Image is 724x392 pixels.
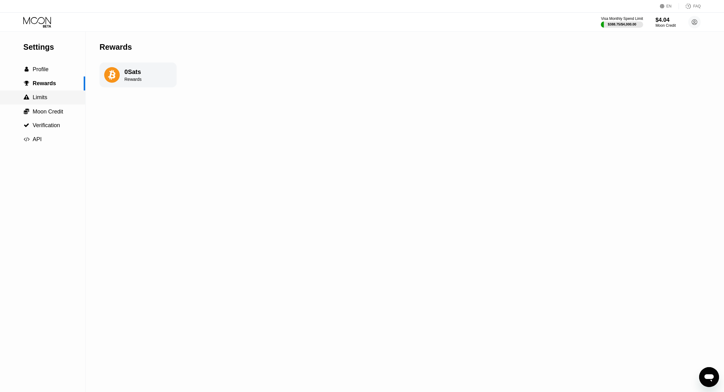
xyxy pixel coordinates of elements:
span:  [24,108,29,114]
div:  [23,136,30,142]
div:  [23,95,30,100]
span: Verification [33,122,60,128]
div:  [23,81,30,86]
span:  [24,136,30,142]
div: 0 Sats [124,68,142,76]
span:  [24,95,29,100]
div: $388.75 / $4,000.00 [608,22,636,26]
div: Rewards [124,77,142,82]
div: $4.04Moon Credit [656,17,676,28]
div: Rewards [100,43,132,52]
span:  [24,122,29,128]
div: EN [660,3,679,9]
span: Rewards [33,80,56,86]
iframe: Кнопка запуска окна обмена сообщениями [699,367,719,387]
span:  [25,67,29,72]
div: Visa Monthly Spend Limit [601,16,643,21]
div:  [23,108,30,114]
div: Settings [23,43,85,52]
span: Moon Credit [33,108,63,115]
span: API [33,136,42,142]
span:  [24,81,29,86]
span: Profile [33,66,49,72]
div: Moon Credit [656,23,676,28]
div:  [23,122,30,128]
div: FAQ [693,4,701,8]
div: EN [666,4,672,8]
div: Visa Monthly Spend Limit$388.75/$4,000.00 [601,16,643,28]
div: FAQ [679,3,701,9]
span: Limits [33,94,47,100]
div:  [23,67,30,72]
div: $4.04 [656,17,676,23]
